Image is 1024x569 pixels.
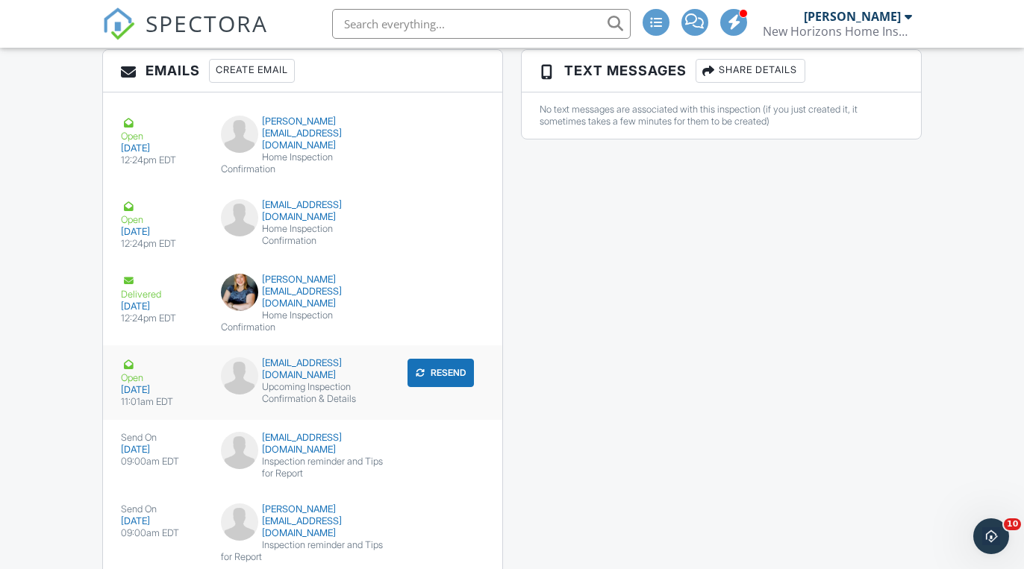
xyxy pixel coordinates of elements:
div: Open [121,199,203,226]
img: default-user-f0147aede5fd5fa78ca7ade42f37bd4542148d508eef1c3d3ea960f66861d68b.jpg [221,116,258,153]
div: Home Inspection Confirmation [221,223,384,247]
div: 09:00am EDT [121,527,203,539]
span: 10 [1004,518,1021,530]
button: Resend [408,359,474,387]
img: default-user-f0147aede5fd5fa78ca7ade42f37bd4542148d508eef1c3d3ea960f66861d68b.jpg [221,503,258,541]
div: 12:24pm EDT [121,238,203,250]
div: Share Details [696,59,805,83]
a: SPECTORA [102,20,268,51]
div: Delivered [121,274,203,301]
div: [DATE] [121,515,203,527]
input: Search everything... [332,9,631,39]
img: default-user-f0147aede5fd5fa78ca7ade42f37bd4542148d508eef1c3d3ea960f66861d68b.jpg [221,199,258,236]
div: Create Email [209,59,295,83]
div: 12:24pm EDT [121,154,203,166]
div: Send On [121,432,203,444]
div: [EMAIL_ADDRESS][DOMAIN_NAME] [221,199,384,223]
img: default-user-f0147aede5fd5fa78ca7ade42f37bd4542148d508eef1c3d3ea960f66861d68b.jpg [221,357,258,394]
div: [DATE] [121,226,203,238]
div: [DATE] [121,384,203,396]
div: Upcoming Inspection Confirmation & Details [221,381,384,405]
div: [PERSON_NAME][EMAIL_ADDRESS][DOMAIN_NAME] [221,274,384,309]
div: Home Inspection Confirmation [221,309,384,333]
div: Home Inspection Confirmation [221,151,384,175]
div: [PERSON_NAME][EMAIL_ADDRESS][DOMAIN_NAME] [221,116,384,151]
div: No text messages are associated with this inspection (if you just created it, it sometimes takes ... [540,104,903,128]
iframe: Intercom live chat [973,518,1009,554]
div: [DATE] [121,301,203,312]
div: [DATE] [121,142,203,154]
div: Inspection reminder and Tips for Report [221,456,384,480]
img: default-user-f0147aede5fd5fa78ca7ade42f37bd4542148d508eef1c3d3ea960f66861d68b.jpg [221,432,258,469]
div: Open [121,116,203,142]
img: data [221,274,258,311]
div: Open [121,357,203,384]
div: [EMAIL_ADDRESS][DOMAIN_NAME] [221,357,384,381]
div: 09:00am EDT [121,456,203,468]
div: [EMAIL_ADDRESS][DOMAIN_NAME] [221,432,384,456]
span: SPECTORA [146,7,268,39]
div: [DATE] [121,444,203,456]
a: Open [DATE] 12:24pm EDT [PERSON_NAME][EMAIL_ADDRESS][DOMAIN_NAME] Home Inspection Confirmation [103,104,502,187]
div: 11:01am EDT [121,396,203,408]
a: Open [DATE] 12:24pm EDT [EMAIL_ADDRESS][DOMAIN_NAME] Home Inspection Confirmation [103,187,502,262]
div: 12:24pm EDT [121,312,203,324]
a: Open [DATE] 11:01am EDT [EMAIL_ADDRESS][DOMAIN_NAME] Upcoming Inspection Confirmation & Details R... [103,345,502,420]
h3: Emails [103,50,502,92]
div: [PERSON_NAME] [804,9,901,24]
div: New Horizons Home Inspections [763,24,912,39]
a: Delivered [DATE] 12:24pm EDT [PERSON_NAME][EMAIL_ADDRESS][DOMAIN_NAME] Home Inspection Confirmation [103,262,502,345]
div: [PERSON_NAME][EMAIL_ADDRESS][DOMAIN_NAME] [221,503,384,539]
h3: Text Messages [522,50,921,92]
div: Inspection reminder and Tips for Report [221,539,384,563]
img: The Best Home Inspection Software - Spectora [102,7,135,40]
div: Send On [121,503,203,515]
